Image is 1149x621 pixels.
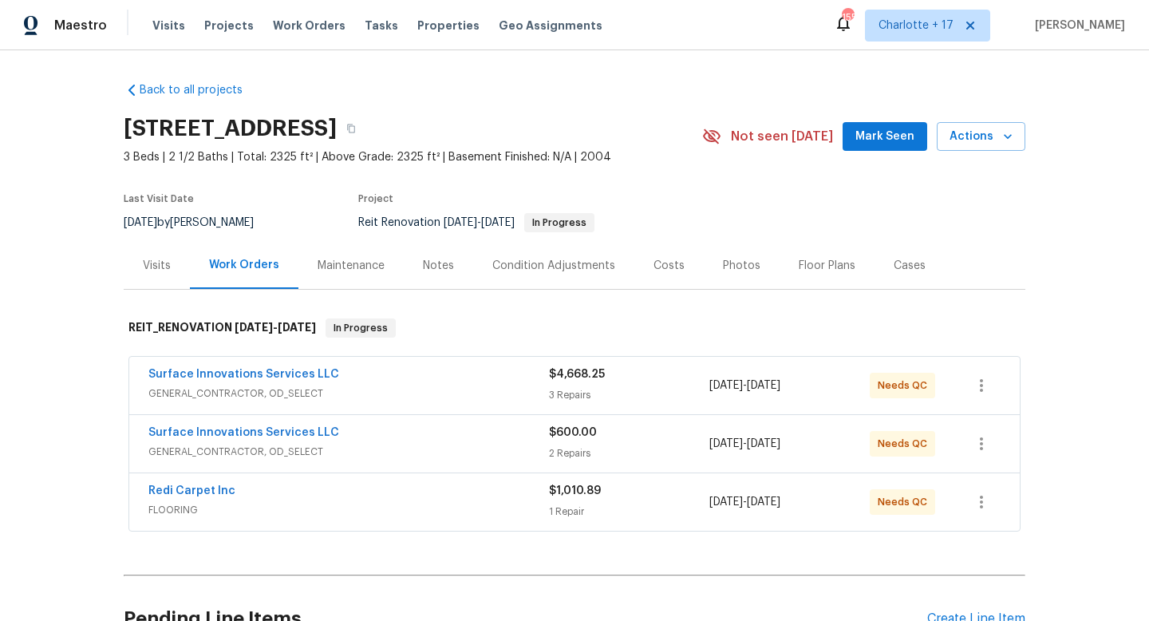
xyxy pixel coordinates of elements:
[124,217,157,228] span: [DATE]
[128,318,316,338] h6: REIT_RENOVATION
[365,20,398,31] span: Tasks
[54,18,107,34] span: Maestro
[124,149,702,165] span: 3 Beds | 2 1/2 Baths | Total: 2325 ft² | Above Grade: 2325 ft² | Basement Finished: N/A | 2004
[1029,18,1125,34] span: [PERSON_NAME]
[124,213,273,232] div: by [PERSON_NAME]
[444,217,515,228] span: -
[417,18,480,34] span: Properties
[653,258,685,274] div: Costs
[143,258,171,274] div: Visits
[747,438,780,449] span: [DATE]
[526,218,593,227] span: In Progress
[124,82,277,98] a: Back to all projects
[549,387,709,403] div: 3 Repairs
[709,378,780,394] span: -
[878,378,934,394] span: Needs QC
[937,122,1025,152] button: Actions
[799,258,855,274] div: Floor Plans
[337,114,365,143] button: Copy Address
[327,320,394,336] span: In Progress
[444,217,477,228] span: [DATE]
[148,427,339,438] a: Surface Innovations Services LLC
[204,18,254,34] span: Projects
[878,436,934,452] span: Needs QC
[358,217,594,228] span: Reit Renovation
[148,369,339,380] a: Surface Innovations Services LLC
[235,322,316,333] span: -
[549,445,709,461] div: 2 Repairs
[273,18,345,34] span: Work Orders
[709,380,743,391] span: [DATE]
[358,194,393,204] span: Project
[731,129,833,144] span: Not seen [DATE]
[124,194,194,204] span: Last Visit Date
[894,258,926,274] div: Cases
[549,485,601,496] span: $1,010.89
[235,322,273,333] span: [DATE]
[950,127,1013,147] span: Actions
[124,121,337,136] h2: [STREET_ADDRESS]
[481,217,515,228] span: [DATE]
[148,502,549,518] span: FLOORING
[148,386,549,401] span: GENERAL_CONTRACTOR, OD_SELECT
[152,18,185,34] span: Visits
[278,322,316,333] span: [DATE]
[499,18,602,34] span: Geo Assignments
[709,496,743,508] span: [DATE]
[549,369,605,380] span: $4,668.25
[549,504,709,520] div: 1 Repair
[878,494,934,510] span: Needs QC
[549,427,597,438] span: $600.00
[318,258,385,274] div: Maintenance
[747,380,780,391] span: [DATE]
[124,303,1025,354] div: REIT_RENOVATION [DATE]-[DATE]In Progress
[148,485,235,496] a: Redi Carpet Inc
[709,438,743,449] span: [DATE]
[879,18,954,34] span: Charlotte + 17
[209,257,279,273] div: Work Orders
[747,496,780,508] span: [DATE]
[855,127,914,147] span: Mark Seen
[843,122,927,152] button: Mark Seen
[723,258,760,274] div: Photos
[492,258,615,274] div: Condition Adjustments
[842,10,853,26] div: 155
[423,258,454,274] div: Notes
[709,494,780,510] span: -
[148,444,549,460] span: GENERAL_CONTRACTOR, OD_SELECT
[709,436,780,452] span: -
